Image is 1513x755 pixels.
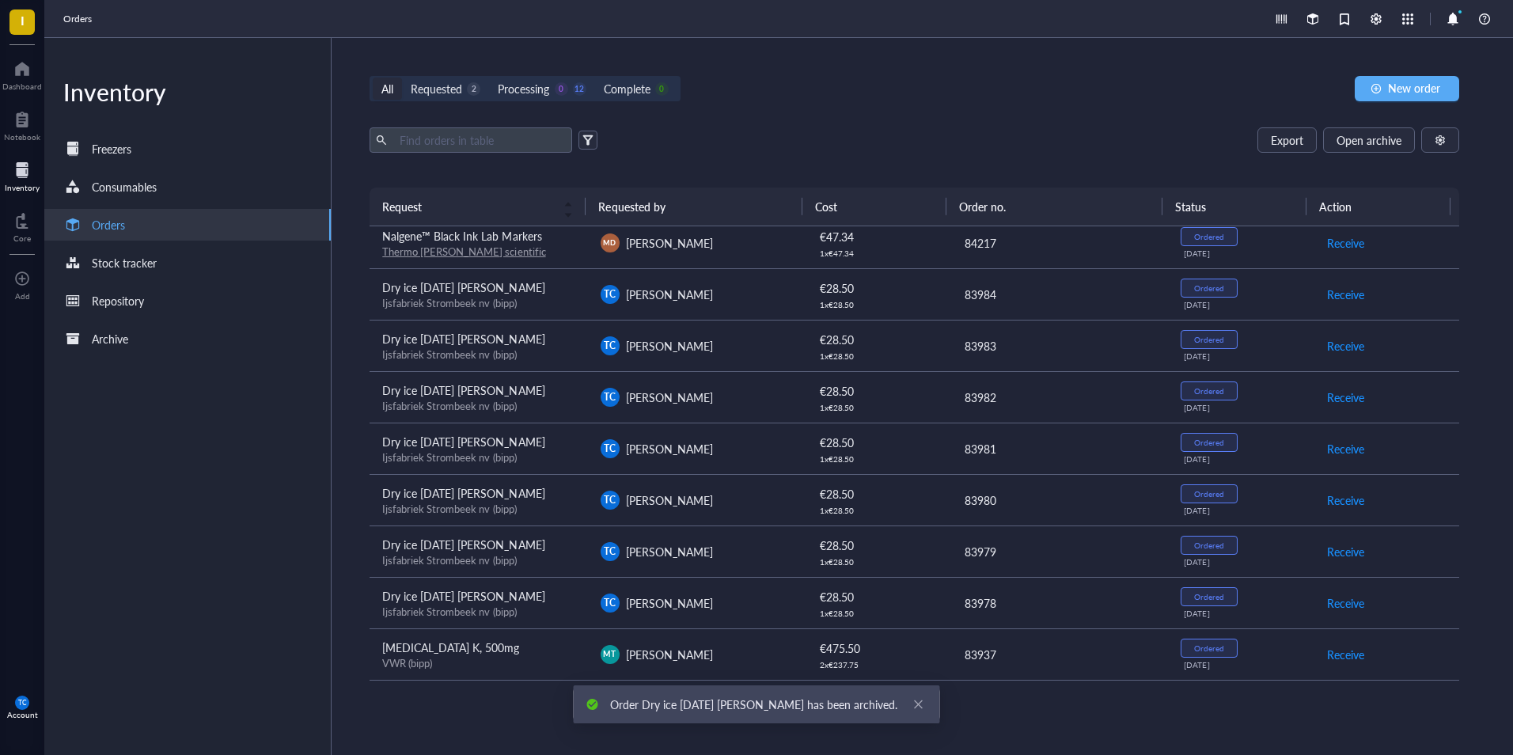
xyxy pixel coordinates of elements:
[1326,590,1365,616] button: Receive
[820,434,938,451] div: € 28.50
[820,660,938,670] div: 2 x € 237.75
[604,648,616,660] span: MT
[1323,127,1415,153] button: Open archive
[820,506,938,515] div: 1 x € 28.50
[626,492,713,508] span: [PERSON_NAME]
[5,157,40,192] a: Inventory
[626,338,713,354] span: [PERSON_NAME]
[411,80,462,97] div: Requested
[1327,491,1364,509] span: Receive
[626,647,713,662] span: [PERSON_NAME]
[1194,283,1224,293] div: Ordered
[13,208,31,243] a: Core
[4,107,40,142] a: Notebook
[370,188,586,226] th: Request
[1257,127,1317,153] button: Export
[626,389,713,405] span: [PERSON_NAME]
[950,525,1168,577] td: 83979
[950,628,1168,680] td: 83937
[15,291,30,301] div: Add
[393,128,566,152] input: Find orders in table
[382,198,554,215] span: Request
[965,389,1155,406] div: 83982
[92,216,125,233] div: Orders
[4,132,40,142] div: Notebook
[604,339,616,353] span: TC
[820,351,938,361] div: 1 x € 28.50
[950,217,1168,268] td: 84217
[382,399,574,413] div: Ijsfabriek Strombeek nv (bipp)
[92,292,144,309] div: Repository
[1327,646,1364,663] span: Receive
[626,441,713,457] span: [PERSON_NAME]
[820,249,938,258] div: 1 x € 47.34
[382,485,544,501] span: Dry ice [DATE] [PERSON_NAME]
[604,544,616,559] span: TC
[92,330,128,347] div: Archive
[13,233,31,243] div: Core
[626,286,713,302] span: [PERSON_NAME]
[950,371,1168,423] td: 83982
[1162,188,1306,226] th: Status
[555,82,568,96] div: 0
[7,710,38,719] div: Account
[44,76,331,108] div: Inventory
[1184,300,1300,309] div: [DATE]
[44,285,331,317] a: Repository
[820,454,938,464] div: 1 x € 28.50
[92,178,157,195] div: Consumables
[604,442,616,456] span: TC
[604,493,616,507] span: TC
[1327,337,1364,355] span: Receive
[382,656,574,670] div: VWR (bipp)
[44,171,331,203] a: Consumables
[1184,454,1300,464] div: [DATE]
[610,696,897,713] div: Order Dry ice [DATE] [PERSON_NAME] has been archived.
[1337,134,1401,146] span: Open archive
[965,337,1155,355] div: 83983
[604,287,616,302] span: TC
[1306,188,1450,226] th: Action
[820,609,938,618] div: 1 x € 28.50
[950,474,1168,525] td: 83980
[1355,76,1459,101] button: New order
[820,588,938,605] div: € 28.50
[950,577,1168,628] td: 83978
[1326,642,1365,667] button: Receive
[1194,643,1224,653] div: Ordered
[382,639,519,655] span: [MEDICAL_DATA] K, 500mg
[910,696,927,713] a: Close
[820,537,938,554] div: € 28.50
[1326,539,1365,564] button: Receive
[1327,286,1364,303] span: Receive
[1326,488,1365,513] button: Receive
[965,440,1155,457] div: 83981
[382,331,544,347] span: Dry ice [DATE] [PERSON_NAME]
[382,279,544,295] span: Dry ice [DATE] [PERSON_NAME]
[1326,385,1365,410] button: Receive
[1327,440,1364,457] span: Receive
[44,323,331,355] a: Archive
[586,188,802,226] th: Requested by
[1194,335,1224,344] div: Ordered
[382,537,544,552] span: Dry ice [DATE] [PERSON_NAME]
[382,588,544,604] span: Dry ice [DATE] [PERSON_NAME]
[44,209,331,241] a: Orders
[604,237,616,249] span: MD
[820,300,938,309] div: 1 x € 28.50
[382,228,541,244] span: Nalgene™ Black Ink Lab Markers
[1184,660,1300,670] div: [DATE]
[626,544,713,560] span: [PERSON_NAME]
[820,228,938,245] div: € 47.34
[1184,557,1300,567] div: [DATE]
[820,331,938,348] div: € 28.50
[382,434,544,450] span: Dry ice [DATE] [PERSON_NAME]
[92,254,157,271] div: Stock tracker
[820,279,938,297] div: € 28.50
[1326,333,1365,359] button: Receive
[965,234,1155,252] div: 84217
[21,10,25,30] span: I
[1326,282,1365,307] button: Receive
[820,382,938,400] div: € 28.50
[1194,386,1224,396] div: Ordered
